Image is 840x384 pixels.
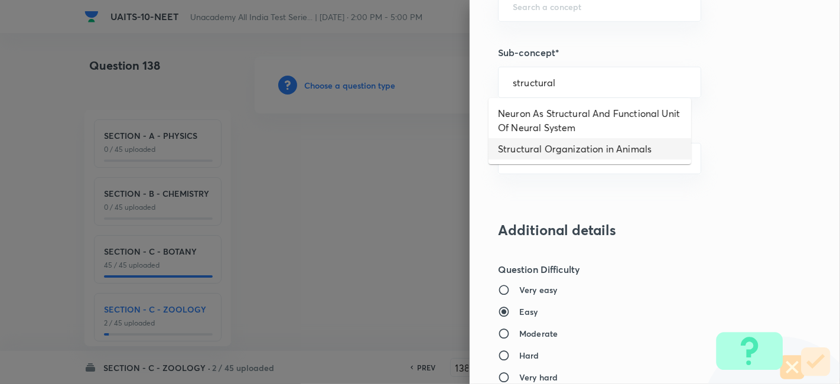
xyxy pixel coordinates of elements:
[489,138,691,160] li: Structural Organization in Animals
[694,158,696,160] button: Open
[498,45,772,60] h5: Sub-concept*
[489,103,691,138] li: Neuron As Structural And Functional Unit Of Neural System
[519,349,539,362] h6: Hard
[498,222,772,239] h3: Additional details
[694,82,696,84] button: Close
[513,77,686,88] input: Search a sub-concept
[498,262,772,276] h5: Question Difficulty
[694,5,696,8] button: Open
[519,284,557,296] h6: Very easy
[519,371,558,383] h6: Very hard
[513,1,686,12] input: Search a concept
[519,327,558,340] h6: Moderate
[519,305,538,318] h6: Easy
